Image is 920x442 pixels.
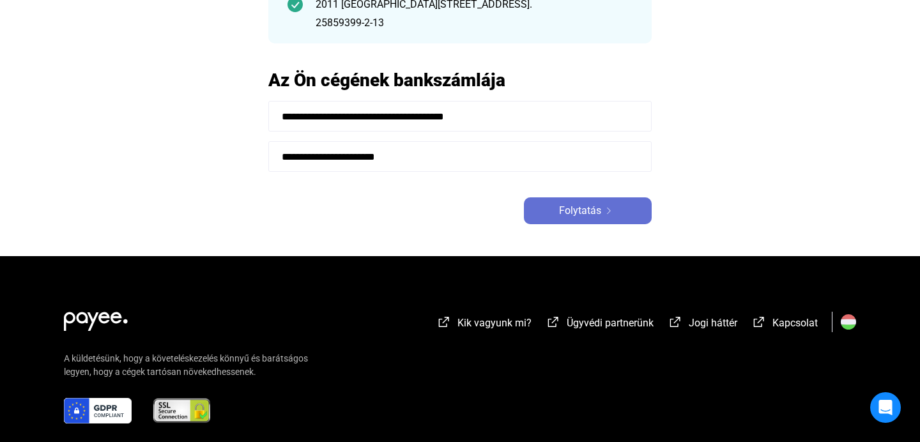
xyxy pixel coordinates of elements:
[567,317,654,329] span: Ügyvédi partnerünk
[152,398,211,423] img: ssl
[268,69,652,91] h2: Az Ön cégének bankszámlája
[772,317,818,329] span: Kapcsolat
[436,319,532,331] a: external-link-whiteKik vagyunk mi?
[546,316,561,328] img: external-link-white
[436,316,452,328] img: external-link-white
[668,319,737,331] a: external-link-whiteJogi háttér
[870,392,901,423] div: Open Intercom Messenger
[316,15,632,31] div: 25859399-2-13
[64,305,128,331] img: white-payee-white-dot.svg
[841,314,856,330] img: HU.svg
[751,316,767,328] img: external-link-white
[457,317,532,329] span: Kik vagyunk mi?
[751,319,818,331] a: external-link-whiteKapcsolat
[524,197,652,224] button: Folytatásarrow-right-white
[546,319,654,331] a: external-link-whiteÜgyvédi partnerünk
[668,316,683,328] img: external-link-white
[689,317,737,329] span: Jogi háttér
[64,398,132,423] img: gdpr
[559,203,601,218] span: Folytatás
[601,208,617,214] img: arrow-right-white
